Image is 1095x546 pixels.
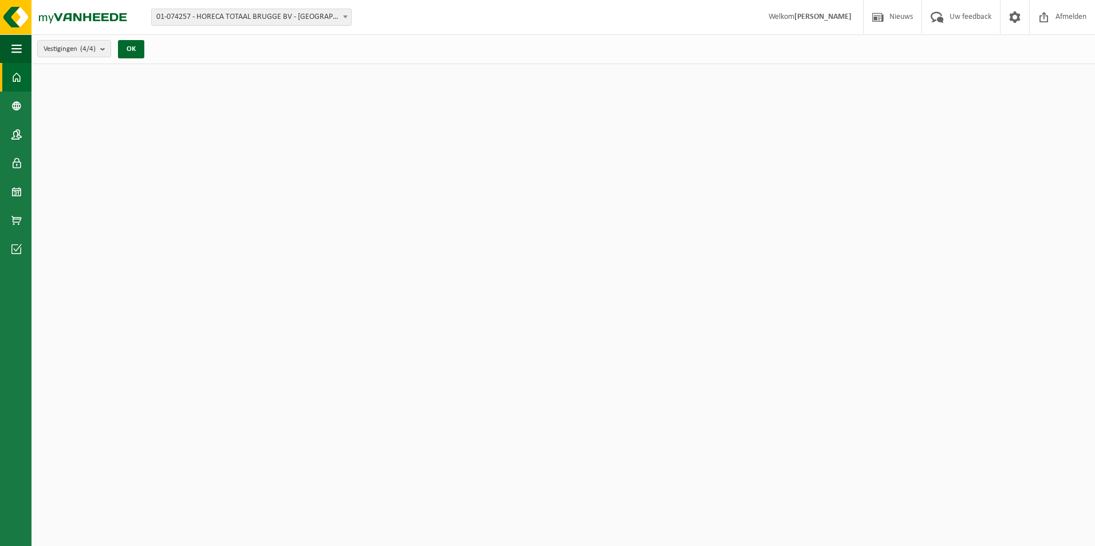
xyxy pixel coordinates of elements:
span: 01-074257 - HORECA TOTAAL BRUGGE BV - BRUGGE [151,9,352,26]
strong: [PERSON_NAME] [794,13,852,21]
span: 01-074257 - HORECA TOTAAL BRUGGE BV - BRUGGE [152,9,351,25]
button: OK [118,40,144,58]
button: Vestigingen(4/4) [37,40,111,57]
count: (4/4) [80,45,96,53]
span: Vestigingen [44,41,96,58]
